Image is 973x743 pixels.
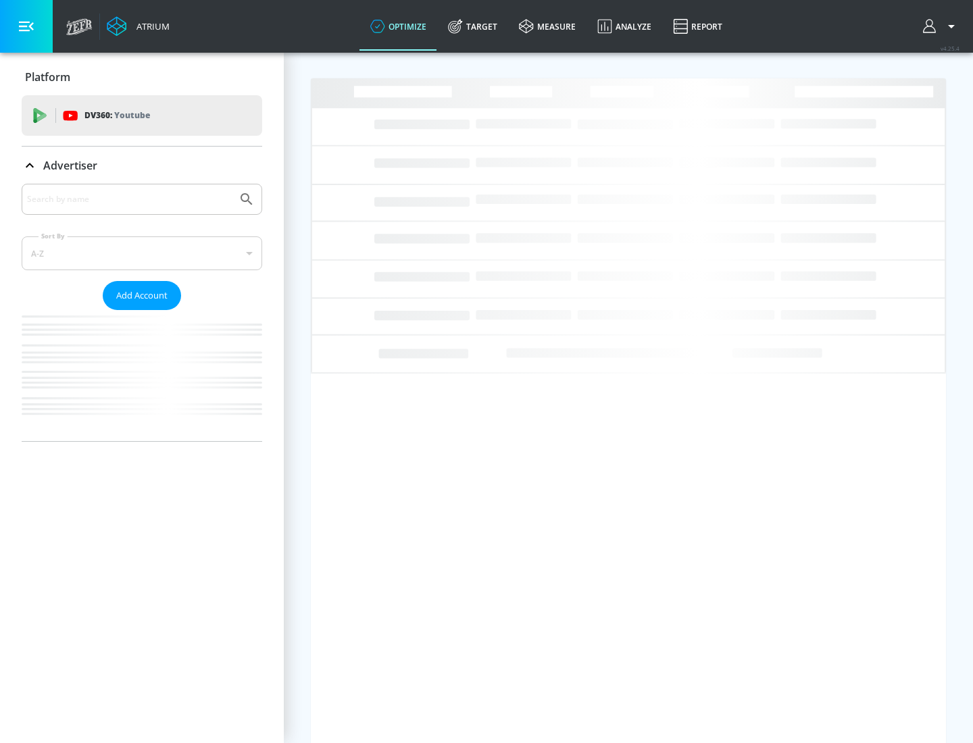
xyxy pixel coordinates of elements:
a: Analyze [587,2,662,51]
div: DV360: Youtube [22,95,262,136]
a: Report [662,2,733,51]
span: v 4.25.4 [941,45,959,52]
div: Atrium [131,20,170,32]
a: Atrium [107,16,170,36]
a: optimize [359,2,437,51]
label: Sort By [39,232,68,240]
p: Platform [25,70,70,84]
a: Target [437,2,508,51]
button: Add Account [103,281,181,310]
div: A-Z [22,236,262,270]
p: Advertiser [43,158,97,173]
div: Platform [22,58,262,96]
nav: list of Advertiser [22,310,262,441]
div: Advertiser [22,184,262,441]
a: measure [508,2,587,51]
p: DV360: [84,108,150,123]
span: Add Account [116,288,168,303]
div: Advertiser [22,147,262,184]
input: Search by name [27,190,232,208]
p: Youtube [114,108,150,122]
